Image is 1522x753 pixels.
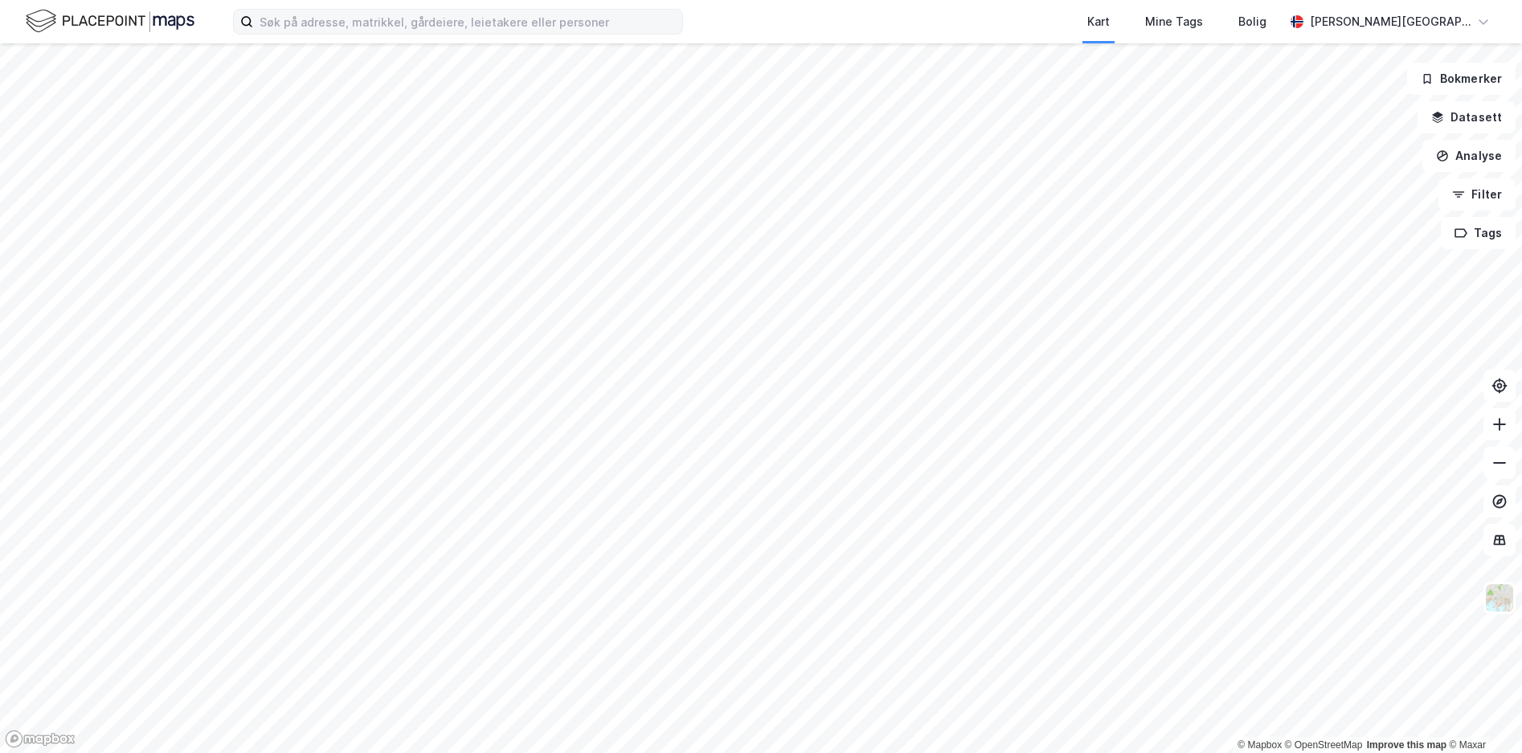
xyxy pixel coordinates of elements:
button: Analyse [1422,140,1516,172]
iframe: Chat Widget [1442,676,1522,753]
div: Kontrollprogram for chat [1442,676,1522,753]
a: Mapbox homepage [5,730,76,748]
a: Mapbox [1238,739,1282,751]
input: Søk på adresse, matrikkel, gårdeiere, leietakere eller personer [253,10,682,34]
img: Z [1484,583,1515,613]
div: Bolig [1238,12,1266,31]
a: Improve this map [1367,739,1446,751]
div: [PERSON_NAME][GEOGRAPHIC_DATA] [1310,12,1471,31]
button: Datasett [1418,101,1516,133]
div: Mine Tags [1145,12,1203,31]
a: OpenStreetMap [1285,739,1363,751]
button: Bokmerker [1407,63,1516,95]
div: Kart [1087,12,1110,31]
img: logo.f888ab2527a4732fd821a326f86c7f29.svg [26,7,194,35]
button: Filter [1438,178,1516,211]
button: Tags [1441,217,1516,249]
